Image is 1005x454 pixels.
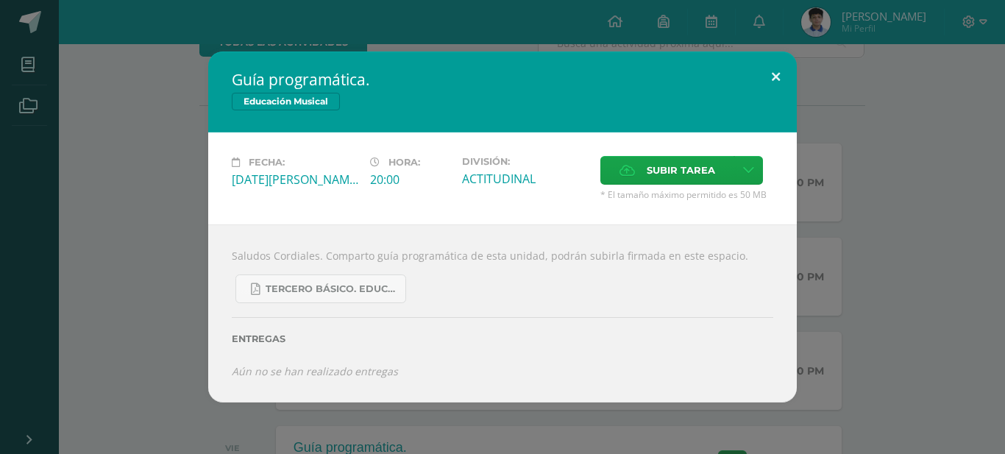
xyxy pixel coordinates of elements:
a: Tercero básico. Educación Musical.pdf [235,274,406,303]
span: * El tamaño máximo permitido es 50 MB [600,188,773,201]
div: Saludos Cordiales. Comparto guía programática de esta unidad, podrán subirla firmada en este espa... [208,224,797,402]
label: Entregas [232,333,773,344]
span: Fecha: [249,157,285,168]
span: Subir tarea [647,157,715,184]
div: ACTITUDINAL [462,171,589,187]
button: Close (Esc) [755,52,797,102]
span: Tercero básico. Educación Musical.pdf [266,283,398,295]
label: División: [462,156,589,167]
h2: Guía programática. [232,69,773,90]
span: Hora: [388,157,420,168]
span: Educación Musical [232,93,340,110]
div: 20:00 [370,171,450,188]
div: [DATE][PERSON_NAME] [232,171,358,188]
i: Aún no se han realizado entregas [232,364,398,378]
